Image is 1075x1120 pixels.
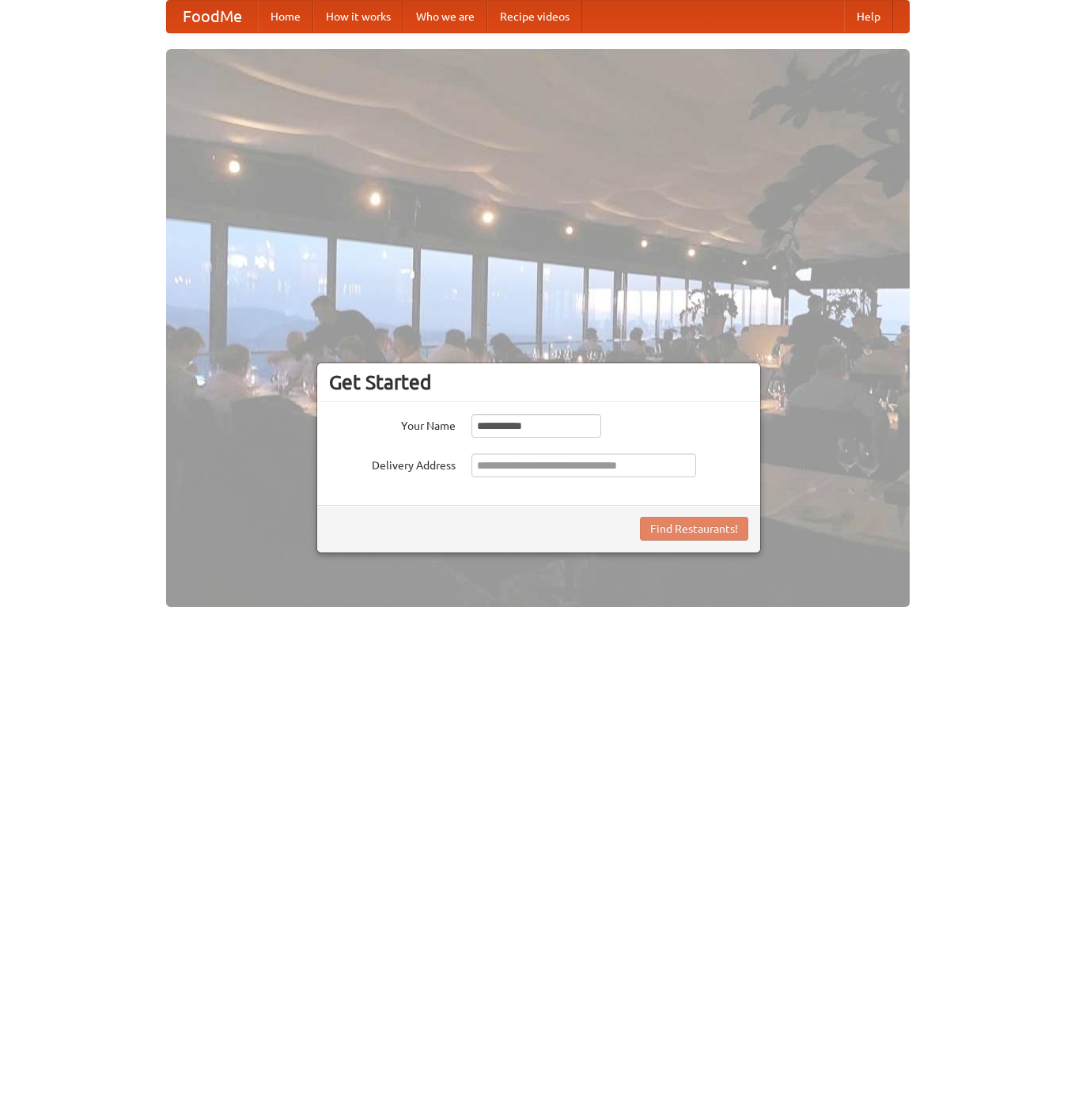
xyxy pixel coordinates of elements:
[329,454,456,473] label: Delivery Address
[258,1,313,32] a: Home
[167,1,258,32] a: FoodMe
[329,414,456,434] label: Your Name
[313,1,403,32] a: How it works
[487,1,582,32] a: Recipe videos
[844,1,893,32] a: Help
[403,1,487,32] a: Who we are
[329,370,748,394] h3: Get Started
[640,517,748,541] button: Find Restaurants!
